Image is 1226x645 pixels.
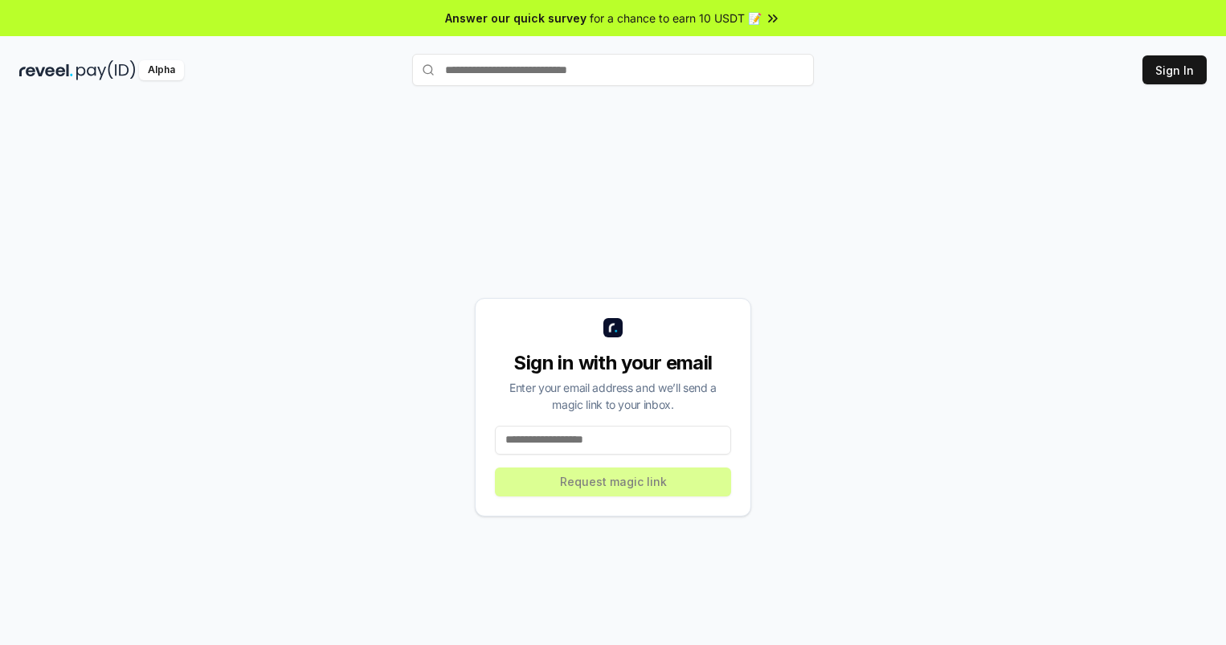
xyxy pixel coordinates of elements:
div: Sign in with your email [495,350,731,376]
img: reveel_dark [19,60,73,80]
span: Answer our quick survey [445,10,586,27]
button: Sign In [1142,55,1207,84]
span: for a chance to earn 10 USDT 📝 [590,10,762,27]
div: Enter your email address and we’ll send a magic link to your inbox. [495,379,731,413]
img: logo_small [603,318,623,337]
img: pay_id [76,60,136,80]
div: Alpha [139,60,184,80]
